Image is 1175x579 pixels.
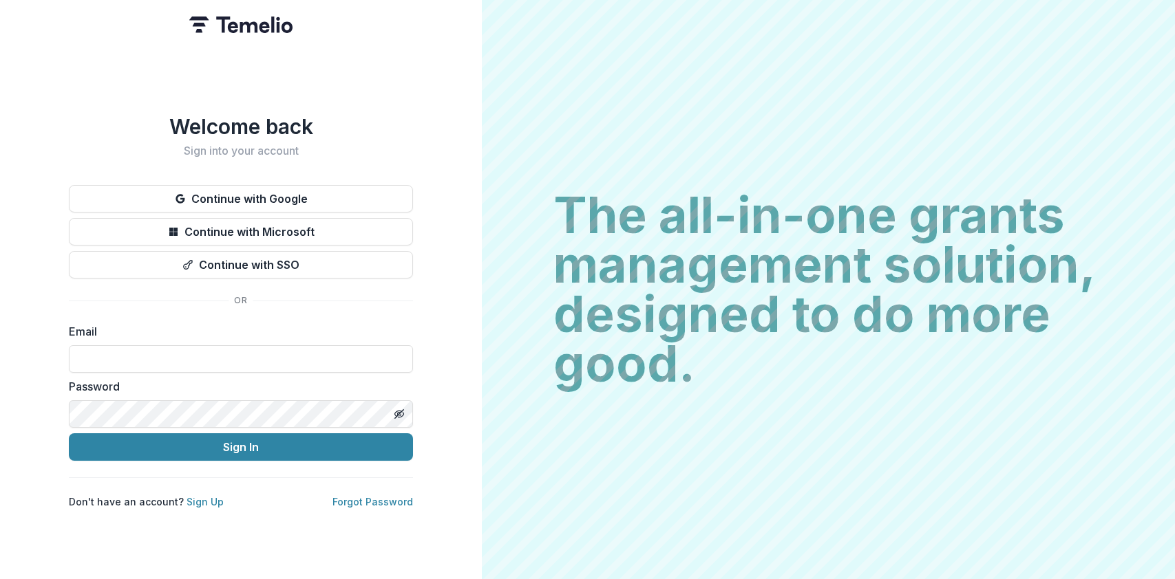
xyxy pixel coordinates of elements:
[187,496,224,507] a: Sign Up
[332,496,413,507] a: Forgot Password
[69,114,413,139] h1: Welcome back
[69,494,224,509] p: Don't have an account?
[69,144,413,157] h2: Sign into your account
[69,251,413,278] button: Continue with SSO
[69,218,413,245] button: Continue with Microsoft
[69,323,405,340] label: Email
[69,185,413,212] button: Continue with Google
[388,403,410,425] button: Toggle password visibility
[69,378,405,395] label: Password
[189,17,293,33] img: Temelio
[69,433,413,461] button: Sign In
